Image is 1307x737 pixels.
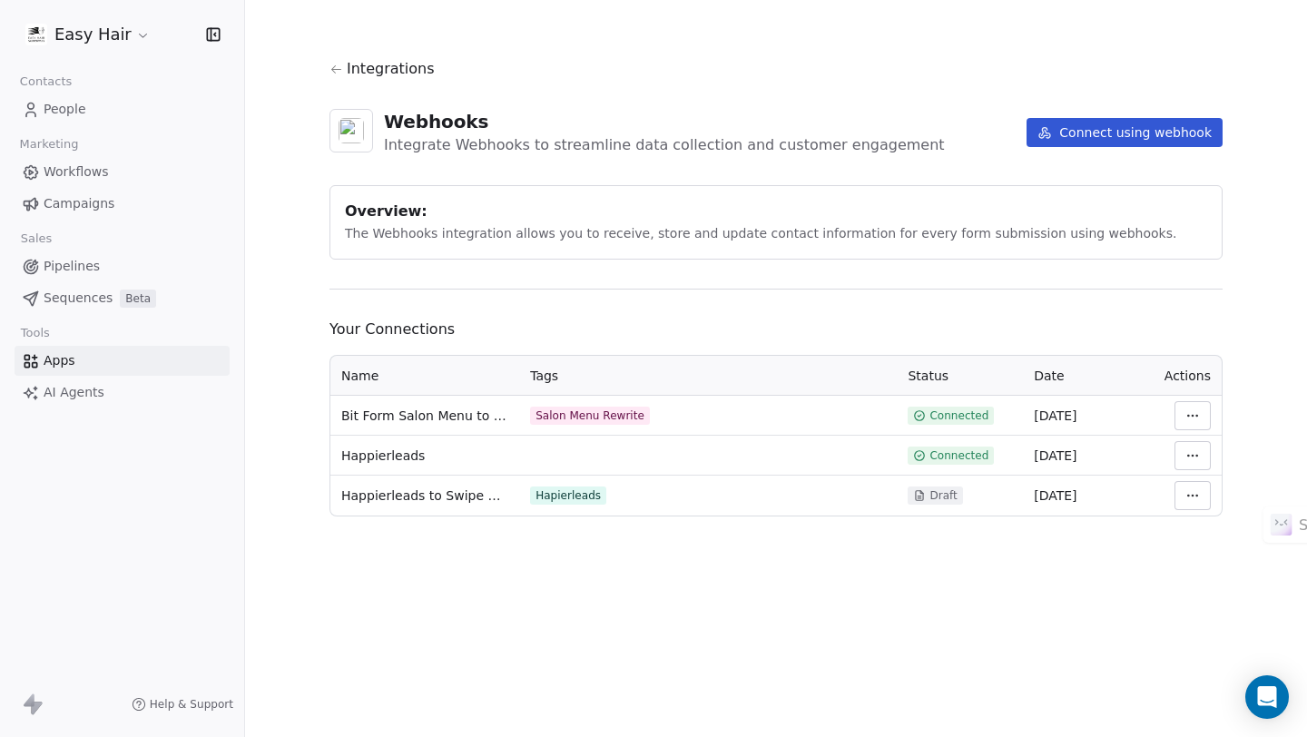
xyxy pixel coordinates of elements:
span: Bit Form Salon Menu to Swipe One [341,407,508,425]
a: Apps [15,346,230,376]
span: Date [1034,368,1064,383]
span: Happierleads [341,447,425,465]
img: webhooks.svg [339,118,364,143]
span: Connected [929,448,988,463]
span: Marketing [12,131,86,158]
a: Integrations [329,58,1223,80]
span: Workflows [44,162,109,182]
div: Open Intercom Messenger [1245,675,1289,719]
span: [DATE] [1034,448,1076,463]
span: People [44,100,86,119]
span: Pipelines [44,257,100,276]
div: Overview: [345,201,1207,222]
span: Tools [13,319,57,347]
a: Help & Support [132,697,233,712]
span: Apps [44,351,75,370]
a: People [15,94,230,124]
a: Pipelines [15,251,230,281]
span: Easy Hair [54,23,132,46]
span: Name [341,368,378,383]
span: Beta [120,290,156,308]
span: Draft [929,488,957,503]
div: Hapierleads [536,488,601,503]
span: Happierleads to Swipe One [341,486,508,505]
button: Easy Hair [22,19,154,50]
span: Campaigns [44,194,114,213]
a: Campaigns [15,189,230,219]
span: Contacts [12,68,80,95]
span: Integrations [347,58,435,80]
span: Status [908,368,948,383]
div: Salon Menu Rewrite [536,408,644,423]
span: [DATE] [1034,488,1076,503]
span: Tags [530,368,558,383]
div: Webhooks [384,109,945,134]
span: Connected [929,408,988,423]
span: [DATE] [1034,408,1076,423]
span: Actions [1165,368,1211,383]
span: Help & Support [150,697,233,712]
div: Integrate Webhooks to streamline data collection and customer engagement [384,134,945,156]
span: Your Connections [329,319,1223,340]
a: SequencesBeta [15,283,230,313]
span: Sales [13,225,60,252]
img: logoforcircle.jpg [25,24,47,45]
span: Sequences [44,289,113,308]
span: AI Agents [44,383,104,402]
a: Workflows [15,157,230,187]
a: AI Agents [15,378,230,408]
span: The Webhooks integration allows you to receive, store and update contact information for every fo... [345,226,1176,241]
button: Connect using webhook [1027,118,1223,147]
